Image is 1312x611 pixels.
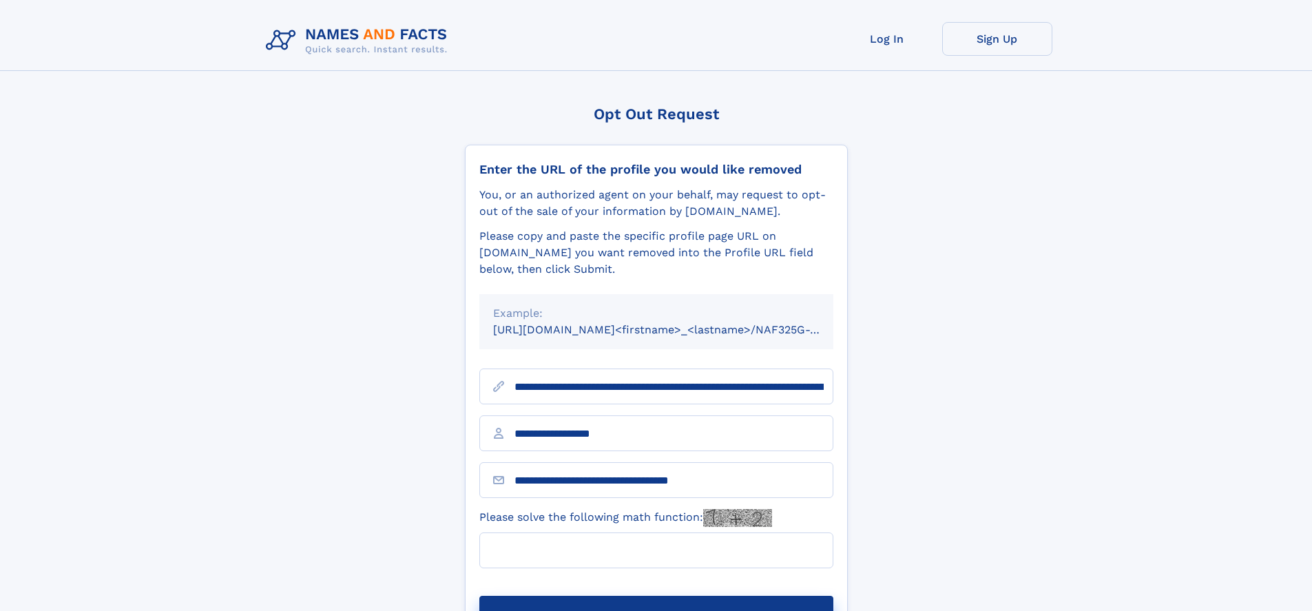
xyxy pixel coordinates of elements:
[479,162,833,177] div: Enter the URL of the profile you would like removed
[260,22,459,59] img: Logo Names and Facts
[465,105,848,123] div: Opt Out Request
[493,323,860,336] small: [URL][DOMAIN_NAME]<firstname>_<lastname>/NAF325G-xxxxxxxx
[479,509,772,527] label: Please solve the following math function:
[942,22,1052,56] a: Sign Up
[493,305,820,322] div: Example:
[479,228,833,278] div: Please copy and paste the specific profile page URL on [DOMAIN_NAME] you want removed into the Pr...
[479,187,833,220] div: You, or an authorized agent on your behalf, may request to opt-out of the sale of your informatio...
[832,22,942,56] a: Log In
